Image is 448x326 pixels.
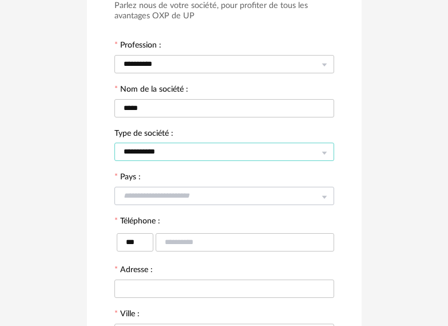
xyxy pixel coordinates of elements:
[114,85,188,96] label: Nom de la société :
[114,41,161,52] label: Profession :
[114,173,141,183] label: Pays :
[114,129,173,140] label: Type de société :
[114,1,334,22] h3: Parlez nous de votre société, pour profiter de tous les avantages OXP de UP
[114,217,160,227] label: Téléphone :
[114,310,140,320] label: Ville :
[114,266,153,276] label: Adresse :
